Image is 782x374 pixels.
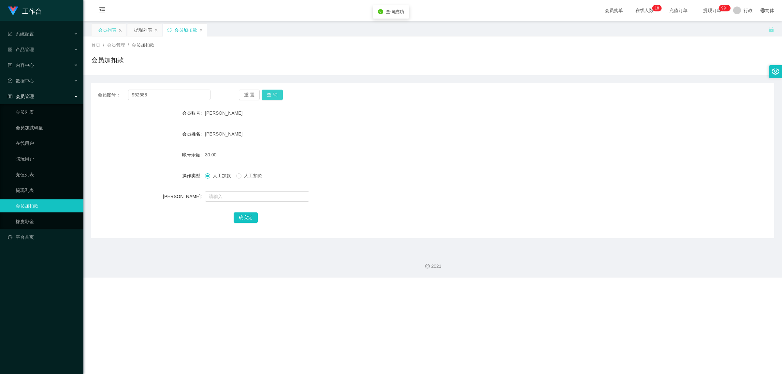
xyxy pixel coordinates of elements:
label: 钱 [163,194,205,199]
sup: 1050 [719,5,731,11]
font: 首页 [91,42,100,48]
a: 在线用户 [16,137,78,150]
font: / [103,42,104,48]
a: 充值列表 [16,168,78,181]
i: 图标：版权 [425,264,430,268]
font: 数据中心 [16,78,34,83]
font: 人工扣款 [244,173,262,178]
font: 内容中心 [16,63,34,68]
a: 图标：仪表板平台首页 [8,231,78,244]
font: 30.00 [205,152,216,157]
font: 2021 [431,264,441,269]
font: 操作类型 [182,173,200,178]
i: 图标：设置 [772,68,779,75]
font: 会员购单 [605,8,623,13]
i: 图标: 菜单折叠 [91,0,113,21]
button: 重置 [239,90,260,100]
font: [PERSON_NAME] [163,194,200,199]
font: 人工加款 [213,173,231,178]
font: 会员姓名 [182,131,200,137]
i: 图标： 关闭 [199,28,203,32]
font: 提现列表 [134,27,152,33]
a: 提现列表 [16,184,78,197]
a: 会员列表 [16,106,78,119]
font: 产品管理 [16,47,34,52]
i: 图标： 表格 [8,94,12,99]
a: 橡皮彩金 [16,215,78,228]
font: 工作台 [22,8,42,15]
i: 图标： 解锁 [768,26,774,32]
sup: 18 [652,5,661,11]
font: 在线人数 [635,8,654,13]
font: [PERSON_NAME] [205,110,242,116]
label: 会员姓名 [182,131,205,137]
i: 图标：个人资料 [8,63,12,67]
font: 简体 [765,8,774,13]
font: 账号余额 [182,152,200,157]
i: 图标: 检查-圆圈-o [8,79,12,83]
font: 会员加扣款 [174,27,197,33]
font: 充值订单 [669,8,688,13]
input: 请输入 [205,191,309,202]
font: 提现订单 [703,8,721,13]
label: 操作类型 [182,173,205,178]
a: 会员加扣款 [16,199,78,212]
font: 会员账号 [182,110,200,116]
label: 账号余额 [182,152,205,157]
font: 查询成功 [386,9,404,14]
i: 图标： 表格 [8,32,12,36]
a: 陪玩用户 [16,152,78,165]
font: [PERSON_NAME] [205,131,242,137]
i: 图标：勾选圆圈 [378,9,383,14]
i: 图标: appstore-o [8,47,12,52]
font: 8 [657,6,659,10]
i: 图标： 关闭 [154,28,158,32]
font: 会员管理 [107,42,125,48]
font: 会员加扣款 [91,56,124,64]
button: 确实定 [234,212,258,223]
input: 会员账号 [128,90,210,100]
font: 系统配置 [16,31,34,36]
font: 99+ [721,6,728,10]
label: 会员账号 [182,110,205,116]
i: 图标： 关闭 [118,28,122,32]
a: 会员加减码量 [16,121,78,134]
font: 行政 [744,8,753,13]
font: 会员账号： [98,92,121,97]
img: logo.9652507e.png [8,7,18,16]
i: 图标: 全球 [760,8,765,13]
font: / [128,42,129,48]
font: 会员加扣款 [132,42,154,48]
button: 查询 [262,90,283,100]
a: 工作台 [8,8,42,13]
font: 会员列表 [98,27,116,33]
p: 1 [655,5,657,11]
font: 会员管理 [16,94,34,99]
i: 图标：同步 [167,28,172,32]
